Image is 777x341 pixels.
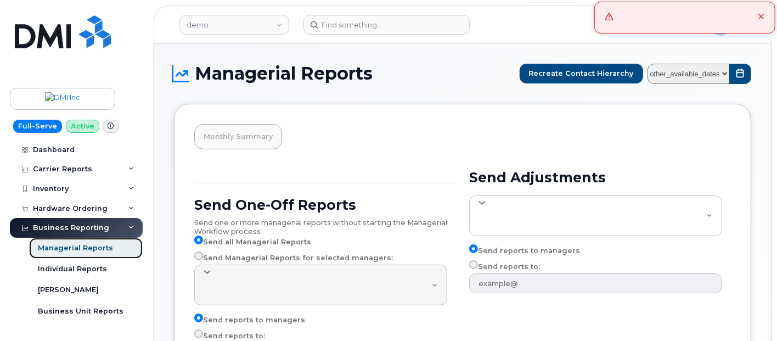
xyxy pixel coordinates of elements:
span: Managerial Reports [195,65,373,82]
h2: Send Adjustments [469,169,731,186]
input: example@ [469,273,722,293]
input: Send reports to managers [194,314,203,322]
input: Send reports to: [469,260,478,269]
label: Send reports to: [469,260,540,273]
label: Send Managerial Reports for selected managers: [194,251,393,265]
label: Send all Managerial Reports [194,236,311,249]
label: Send reports to managers [194,314,305,327]
label: Send reports to managers [469,244,580,258]
input: Send Managerial Reports for selected managers: [194,251,203,260]
span: Recreate Contact Hierarchy [529,68,634,79]
h2: Send One-Off Reports [194,197,456,213]
div: Send one or more managerial reports without starting the Managerial Workflow process [194,213,456,236]
input: Send reports to managers [469,244,478,253]
button: Recreate Contact Hierarchy [520,64,643,83]
input: Send all Managerial Reports [194,236,203,244]
input: Send reports to: [194,329,203,338]
a: Monthly Summary [195,125,281,149]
